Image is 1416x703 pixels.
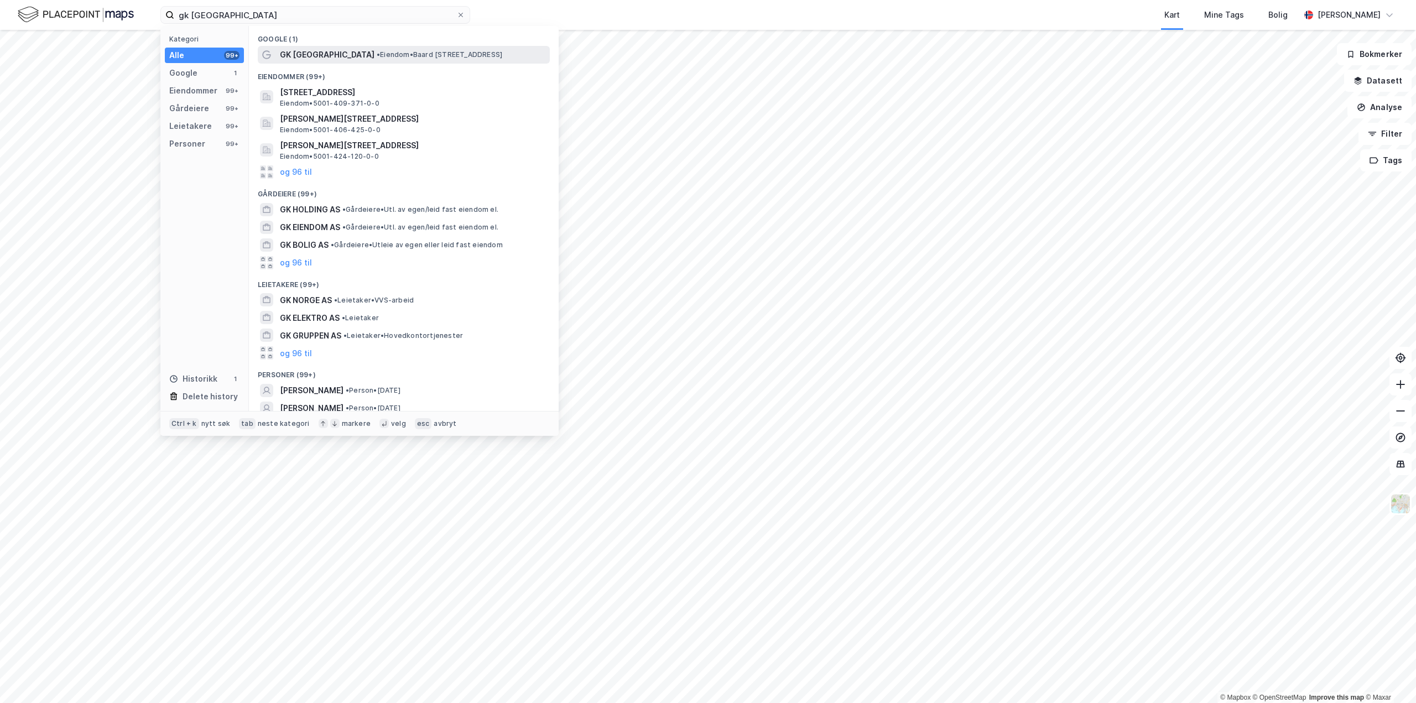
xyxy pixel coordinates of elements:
div: [PERSON_NAME] [1318,8,1381,22]
div: 99+ [224,51,240,60]
button: og 96 til [280,346,312,360]
button: Tags [1360,149,1412,171]
div: Google [169,66,197,80]
span: Leietaker • Hovedkontortjenester [343,331,463,340]
span: Gårdeiere • Utl. av egen/leid fast eiendom el. [342,223,498,232]
span: Gårdeiere • Utleie av egen eller leid fast eiendom [331,241,503,249]
a: Improve this map [1309,694,1364,701]
div: 99+ [224,104,240,113]
span: • [342,314,345,322]
a: OpenStreetMap [1253,694,1306,701]
span: Person • [DATE] [346,404,400,413]
button: Datasett [1344,70,1412,92]
div: Gårdeiere [169,102,209,115]
span: GK ELEKTRO AS [280,311,340,325]
div: Eiendommer (99+) [249,64,559,84]
span: • [331,241,334,249]
div: Google (1) [249,26,559,46]
span: • [342,223,346,231]
span: GK [GEOGRAPHIC_DATA] [280,48,374,61]
div: nytt søk [201,419,231,428]
span: Eiendom • 5001-424-120-0-0 [280,152,379,161]
span: GK EIENDOM AS [280,221,340,234]
span: • [343,331,347,340]
span: [PERSON_NAME][STREET_ADDRESS] [280,139,545,152]
span: Person • [DATE] [346,386,400,395]
button: Analyse [1347,96,1412,118]
span: Eiendom • Baard [STREET_ADDRESS] [377,50,502,59]
input: Søk på adresse, matrikkel, gårdeiere, leietakere eller personer [174,7,456,23]
span: GK BOLIG AS [280,238,329,252]
div: markere [342,419,371,428]
div: Kategori [169,35,244,43]
div: 1 [231,374,240,383]
span: Leietaker • VVS-arbeid [334,296,414,305]
button: Filter [1358,123,1412,145]
div: Bolig [1268,8,1288,22]
iframe: Chat Widget [1361,650,1416,703]
span: • [346,386,349,394]
span: Eiendom • 5001-406-425-0-0 [280,126,381,134]
span: • [334,296,337,304]
div: Eiendommer [169,84,217,97]
div: esc [415,418,432,429]
span: • [377,50,380,59]
div: neste kategori [258,419,310,428]
div: Kontrollprogram for chat [1361,650,1416,703]
span: Eiendom • 5001-409-371-0-0 [280,99,379,108]
div: tab [239,418,256,429]
span: Gårdeiere • Utl. av egen/leid fast eiendom el. [342,205,498,214]
span: • [342,205,346,213]
div: Ctrl + k [169,418,199,429]
div: Personer (99+) [249,362,559,382]
img: Z [1390,493,1411,514]
div: Leietakere (99+) [249,272,559,291]
div: 99+ [224,86,240,95]
span: GK NORGE AS [280,294,332,307]
div: 1 [231,69,240,77]
div: Personer [169,137,205,150]
button: Bokmerker [1337,43,1412,65]
div: Historikk [169,372,217,386]
div: Alle [169,49,184,62]
span: GK GRUPPEN AS [280,329,341,342]
span: Leietaker [342,314,379,322]
span: [PERSON_NAME] [280,384,343,397]
div: avbryt [434,419,456,428]
div: 99+ [224,122,240,131]
div: Leietakere [169,119,212,133]
div: Gårdeiere (99+) [249,181,559,201]
div: Kart [1164,8,1180,22]
button: og 96 til [280,256,312,269]
div: 99+ [224,139,240,148]
div: Delete history [183,390,238,403]
div: Mine Tags [1204,8,1244,22]
div: velg [391,419,406,428]
span: • [346,404,349,412]
span: [PERSON_NAME][STREET_ADDRESS] [280,112,545,126]
span: [PERSON_NAME] [280,402,343,415]
a: Mapbox [1220,694,1251,701]
img: logo.f888ab2527a4732fd821a326f86c7f29.svg [18,5,134,24]
button: og 96 til [280,165,312,179]
span: [STREET_ADDRESS] [280,86,545,99]
span: GK HOLDING AS [280,203,340,216]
